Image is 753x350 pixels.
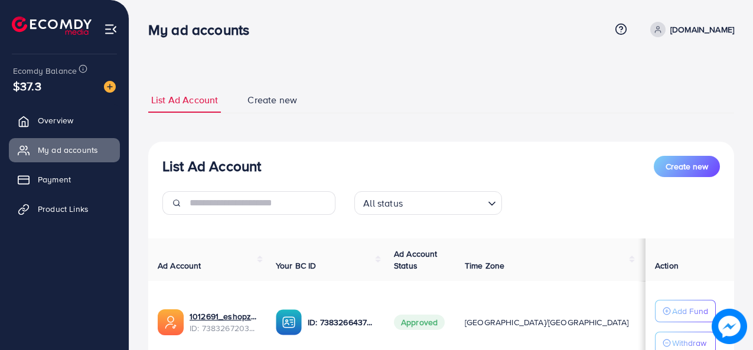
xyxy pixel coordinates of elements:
[670,22,734,37] p: [DOMAIN_NAME]
[190,322,257,334] span: ID: 7383267203531145233
[190,310,257,335] div: <span class='underline'>1012691_eshopz account_1719050871167</span></br>7383267203531145233
[148,21,259,38] h3: My ad accounts
[38,144,98,156] span: My ad accounts
[465,260,504,272] span: Time Zone
[38,203,89,215] span: Product Links
[666,161,708,172] span: Create new
[276,309,302,335] img: ic-ba-acc.ded83a64.svg
[354,191,502,215] div: Search for option
[276,260,317,272] span: Your BC ID
[361,195,405,212] span: All status
[13,65,77,77] span: Ecomdy Balance
[672,336,706,350] p: Withdraw
[406,192,483,212] input: Search for option
[9,138,120,162] a: My ad accounts
[654,156,720,177] button: Create new
[104,22,118,36] img: menu
[190,310,257,322] a: 1012691_eshopz account_1719050871167
[646,22,734,37] a: [DOMAIN_NAME]
[465,316,629,328] span: [GEOGRAPHIC_DATA]/[GEOGRAPHIC_DATA]
[151,93,218,107] span: List Ad Account
[394,248,438,272] span: Ad Account Status
[9,168,120,191] a: Payment
[9,197,120,221] a: Product Links
[13,77,41,94] span: $37.3
[158,309,184,335] img: ic-ads-acc.e4c84228.svg
[247,93,297,107] span: Create new
[158,260,201,272] span: Ad Account
[394,315,445,330] span: Approved
[104,81,116,93] img: image
[9,109,120,132] a: Overview
[12,17,92,35] img: logo
[655,260,679,272] span: Action
[655,300,716,322] button: Add Fund
[712,309,747,344] img: image
[162,158,261,175] h3: List Ad Account
[308,315,375,329] p: ID: 7383266437454037009
[38,115,73,126] span: Overview
[672,304,708,318] p: Add Fund
[38,174,71,185] span: Payment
